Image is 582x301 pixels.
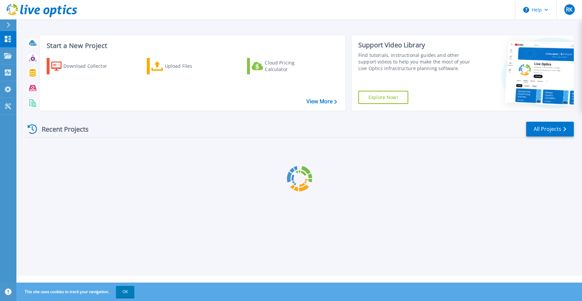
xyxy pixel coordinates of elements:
div: Upload Files [165,60,217,73]
span: RK [566,7,572,12]
a: Upload Files [147,58,220,74]
button: OK [116,286,134,298]
div: Cloud Pricing Calculator [265,60,317,73]
a: View More [306,98,337,105]
a: Cloud Pricing Calculator [247,58,320,74]
a: Explore Now! [358,91,408,104]
a: All Projects [526,122,574,137]
div: Recent Projects [25,121,98,137]
span: This site uses cookies to track your navigation. [18,286,134,298]
div: Find tutorials, instructional guides and other support videos to help you make the most of your L... [358,52,471,72]
div: Support Video Library [358,41,471,49]
a: Download Collector [47,58,120,74]
h3: Start a New Project [47,42,337,49]
div: Download Collector [63,60,116,73]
